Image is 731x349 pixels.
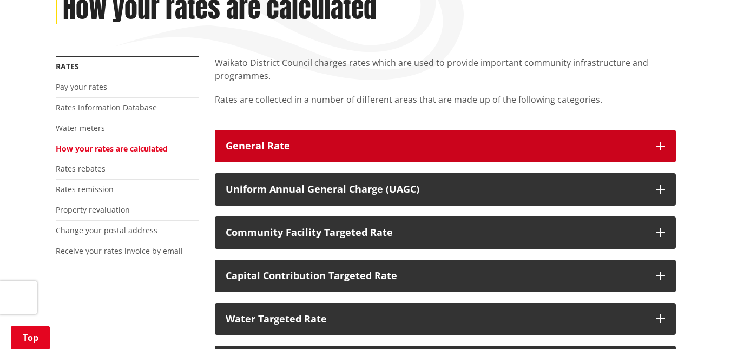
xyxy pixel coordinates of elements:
[11,326,50,349] a: Top
[56,184,114,194] a: Rates remission
[226,141,646,152] div: General Rate
[56,143,168,154] a: How your rates are calculated
[56,205,130,215] a: Property revaluation
[226,227,646,238] div: Community Facility Targeted Rate
[56,123,105,133] a: Water meters
[226,314,646,325] div: Water Targeted Rate
[215,173,676,206] button: Uniform Annual General Charge (UAGC)
[56,102,157,113] a: Rates Information Database
[56,82,107,92] a: Pay your rates
[56,61,79,71] a: Rates
[215,216,676,249] button: Community Facility Targeted Rate
[226,271,646,281] div: Capital Contribution Targeted Rate
[215,56,676,82] p: Waikato District Council charges rates which are used to provide important community infrastructu...
[226,184,646,195] div: Uniform Annual General Charge (UAGC)
[215,303,676,335] button: Water Targeted Rate
[681,304,720,343] iframe: Messenger Launcher
[56,163,106,174] a: Rates rebates
[215,93,676,119] p: Rates are collected in a number of different areas that are made up of the following categories.
[215,130,676,162] button: General Rate
[56,246,183,256] a: Receive your rates invoice by email
[56,225,157,235] a: Change your postal address
[215,260,676,292] button: Capital Contribution Targeted Rate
